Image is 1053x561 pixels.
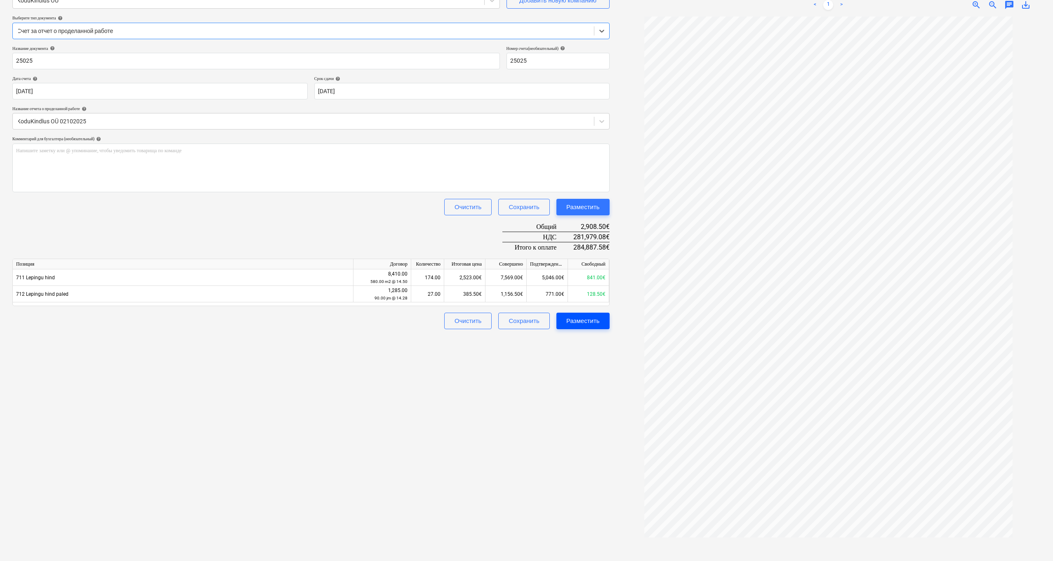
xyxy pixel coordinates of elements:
div: 281,979.08€ [570,232,609,242]
div: Позиция [13,259,353,269]
div: Сохранить [509,202,539,212]
div: Итоговая цена [444,259,485,269]
span: 712 Lepingu hind paled [16,291,68,297]
input: Дата выставления счета не указана [12,83,308,99]
input: Номер счета [506,53,610,69]
div: 174.00 [411,269,444,286]
button: Очистить [444,199,492,215]
div: Очистить [455,202,481,212]
span: 711 Lepingu hind [16,275,55,280]
div: Разместить [566,202,600,212]
div: Название отчета о проделанной работе [12,106,610,111]
button: Очистить [444,313,492,329]
button: Сохранить [498,313,550,329]
div: Количество [411,259,444,269]
div: 2,523.00€ [444,269,485,286]
div: 27.00 [411,286,444,302]
div: Итого к оплате [502,242,570,252]
div: 284,887.58€ [570,242,609,252]
div: Общий [502,222,570,232]
button: Сохранить [498,199,550,215]
div: Комментарий для бухгалтера (необязательный) [12,136,610,141]
div: 1,285.00 [357,287,408,302]
span: help [334,76,340,81]
div: 128.50€ [568,286,609,302]
div: Разместить [566,316,600,326]
span: help [31,76,38,81]
button: Разместить [556,199,610,215]
div: 8,410.00 [357,270,408,285]
span: help [56,16,63,21]
div: Дата счета [12,76,308,81]
input: Срок не указан [314,83,610,99]
small: 90.00 jm @ 14.28 [375,296,408,300]
input: Название документа [12,53,500,69]
div: Свободный [568,259,609,269]
div: Совершено [485,259,527,269]
div: Название документа [12,46,500,51]
div: 841.00€ [568,269,609,286]
small: 580.00 m2 @ 14.50 [370,279,408,284]
div: Очистить [455,316,481,326]
div: Сохранить [509,316,539,326]
div: Подтвержденные расходы [527,259,568,269]
div: Договор [353,259,411,269]
span: help [558,46,565,51]
div: Номер счета (необязательный) [506,46,610,51]
div: 385.50€ [444,286,485,302]
div: 771.00€ [527,286,568,302]
span: help [80,106,87,111]
div: 2,908.50€ [570,222,609,232]
div: Срок сдачи [314,76,610,81]
button: Разместить [556,313,610,329]
span: help [48,46,55,51]
span: help [94,137,101,141]
div: 5,046.00€ [527,269,568,286]
div: 1,156.50€ [485,286,527,302]
div: Выберите тип документа [12,15,610,21]
div: 7,569.00€ [485,269,527,286]
div: НДС [502,232,570,242]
